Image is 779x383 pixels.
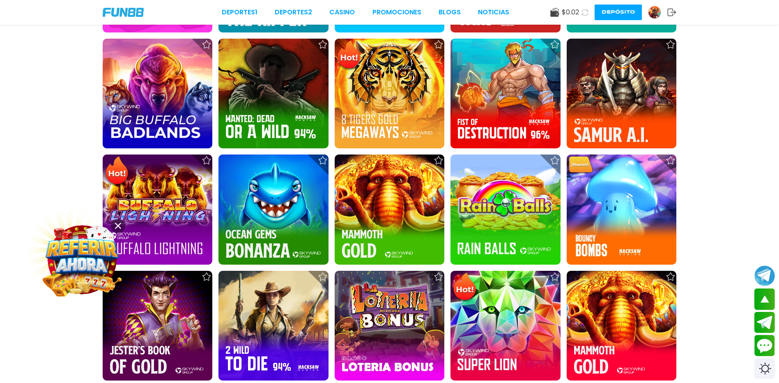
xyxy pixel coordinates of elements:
a: Avatar [648,6,667,19]
img: Hot [335,39,362,72]
img: Samur.A.I. [567,39,676,148]
img: Hot [103,155,130,187]
button: scroll up [754,288,775,310]
img: Avatar [648,6,661,18]
img: Loteria Bonus [335,271,444,381]
div: Switch theme [754,358,775,379]
a: BLOGS [439,7,461,17]
img: Jester's Book of Gold [103,271,212,381]
button: Depósito [595,5,642,20]
img: Image Link [45,223,119,297]
img: Bouncy Bombs 96% [567,155,676,264]
a: NOTICIAS [478,7,509,17]
img: Big Buffalo Badlands [103,39,212,148]
a: CASINO [329,7,355,17]
img: Rain Balls [450,155,560,264]
img: Wanted Dead or a Wild 94% [218,39,328,148]
img: Mammoth Gold [567,271,676,381]
span: $ 0.02 [562,7,579,17]
img: 2 Wild 2 Die 94% [218,271,328,381]
img: Hot [451,272,478,304]
a: Deportes1 [222,7,257,17]
a: Promociones [372,7,421,17]
img: Buffalo Lightning [103,155,212,264]
img: Mammoth Gold [335,155,444,264]
img: 8 Tigers Gold™Megaways™ [335,39,444,148]
img: Super Lion non-JP [450,271,560,381]
button: Contact customer service [754,335,775,356]
button: Join telegram [754,312,775,333]
button: Join telegram channel [754,265,775,286]
img: Fist Of Destruction 96% [450,39,560,148]
a: Deportes2 [275,7,312,17]
img: Ocean Gems Bonanza [218,155,328,264]
img: New [568,155,594,174]
img: Company Logo [103,8,144,17]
